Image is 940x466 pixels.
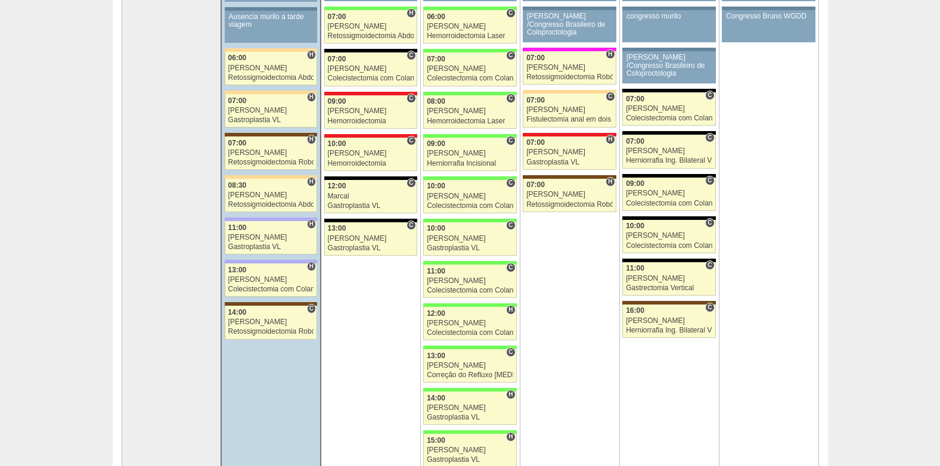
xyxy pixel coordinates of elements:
[606,177,615,187] span: Hospital
[228,308,247,316] span: 14:00
[423,265,516,298] a: C 11:00 [PERSON_NAME] Colecistectomia com Colangiografia VL
[407,178,415,188] span: Consultório
[427,394,445,402] span: 14:00
[427,362,513,369] div: [PERSON_NAME]
[328,192,414,200] div: Marcal
[228,266,247,274] span: 13:00
[324,176,417,180] div: Key: Blanc
[423,7,516,10] div: Key: Brasil
[423,219,516,222] div: Key: Brasil
[506,94,515,103] span: Consultório
[626,147,712,155] div: [PERSON_NAME]
[506,51,515,60] span: Consultório
[626,284,712,292] div: Gastrectomia Vertical
[225,302,317,306] div: Key: Santa Joana
[527,13,612,36] div: [PERSON_NAME] /Congresso Brasileiro de Coloproctologia
[705,303,714,312] span: Consultório
[506,263,515,272] span: Consultório
[626,105,712,113] div: [PERSON_NAME]
[427,352,445,360] span: 13:00
[324,219,417,222] div: Key: Blanc
[328,244,414,252] div: Gastroplastia VL
[526,148,613,156] div: [PERSON_NAME]
[225,11,317,43] a: Ausencia murilo a tarde viagem
[622,259,715,262] div: Key: Blanc
[427,329,513,337] div: Colecistectomia com Colangiografia VL
[225,175,317,179] div: Key: Bartira
[427,287,513,294] div: Colecistectomia com Colangiografia VL
[324,92,417,95] div: Key: Assunção
[328,23,414,30] div: [PERSON_NAME]
[626,264,644,272] span: 11:00
[427,404,513,412] div: [PERSON_NAME]
[328,182,346,190] span: 12:00
[626,189,712,197] div: [PERSON_NAME]
[225,94,317,128] a: H 07:00 [PERSON_NAME] Gastroplastia VL
[705,176,714,185] span: Consultório
[726,13,811,20] div: Congresso Bruno WGDD
[423,52,516,86] a: C 07:00 [PERSON_NAME] Colecistectomia com Colangiografia VL
[423,307,516,340] a: H 12:00 [PERSON_NAME] Colecistectomia com Colangiografia VL
[626,242,712,250] div: Colecistectomia com Colangiografia VL
[705,91,714,100] span: Consultório
[324,52,417,86] a: C 07:00 [PERSON_NAME] Colecistectomia com Colangiografia VL
[626,317,712,325] div: [PERSON_NAME]
[423,176,516,180] div: Key: Brasil
[626,13,712,20] div: congresso murilo
[626,200,712,207] div: Colecistectomia com Colangiografia VL
[423,134,516,138] div: Key: Brasil
[622,178,715,211] a: C 09:00 [PERSON_NAME] Colecistectomia com Colangiografia VL
[622,48,715,51] div: Key: Aviso
[423,346,516,349] div: Key: Brasil
[427,74,513,82] div: Colecistectomia com Colangiografia VL
[427,202,513,210] div: Colecistectomia com Colangiografia VL
[225,136,317,170] a: H 07:00 [PERSON_NAME] Retossigmoidectomia Robótica
[626,179,644,188] span: 09:00
[705,260,714,270] span: Consultório
[228,97,247,105] span: 07:00
[423,430,516,434] div: Key: Brasil
[523,48,616,51] div: Key: Pro Matre
[427,192,513,200] div: [PERSON_NAME]
[225,7,317,11] div: Key: Aviso
[622,174,715,178] div: Key: Blanc
[225,218,317,221] div: Key: Christóvão da Gama
[626,137,644,145] span: 07:00
[423,392,516,425] a: H 14:00 [PERSON_NAME] Gastroplastia VL
[427,97,445,105] span: 08:00
[622,262,715,296] a: C 11:00 [PERSON_NAME] Gastrectomia Vertical
[606,92,615,101] span: Consultório
[225,306,317,339] a: C 14:00 [PERSON_NAME] Retossigmoidectomia Robótica
[324,180,417,213] a: C 12:00 Marcal Gastroplastia VL
[228,328,314,335] div: Retossigmoidectomia Robótica
[622,7,715,10] div: Key: Aviso
[427,319,513,327] div: [PERSON_NAME]
[228,201,314,209] div: Retossigmoidectomia Abdominal VL
[328,97,346,105] span: 09:00
[722,10,815,42] a: Congresso Bruno WGDD
[228,285,314,293] div: Colecistectomia com Colangiografia VL
[225,133,317,136] div: Key: Santa Joana
[228,234,314,241] div: [PERSON_NAME]
[427,414,513,421] div: Gastroplastia VL
[407,8,415,18] span: Hospital
[328,202,414,210] div: Gastroplastia VL
[228,139,247,147] span: 07:00
[626,95,644,103] span: 07:00
[626,275,712,282] div: [PERSON_NAME]
[228,191,314,199] div: [PERSON_NAME]
[427,160,513,167] div: Herniorrafia Incisional
[307,135,316,144] span: Hospital
[722,7,815,10] div: Key: Aviso
[407,94,415,103] span: Consultório
[229,13,314,29] div: Ausencia murilo a tarde viagem
[506,432,515,442] span: Hospital
[423,388,516,392] div: Key: Brasil
[526,106,613,114] div: [PERSON_NAME]
[427,446,513,454] div: [PERSON_NAME]
[307,177,316,187] span: Hospital
[606,49,615,59] span: Hospital
[523,10,616,42] a: [PERSON_NAME] /Congresso Brasileiro de Coloproctologia
[324,7,417,10] div: Key: Brasil
[526,159,613,166] div: Gastroplastia VL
